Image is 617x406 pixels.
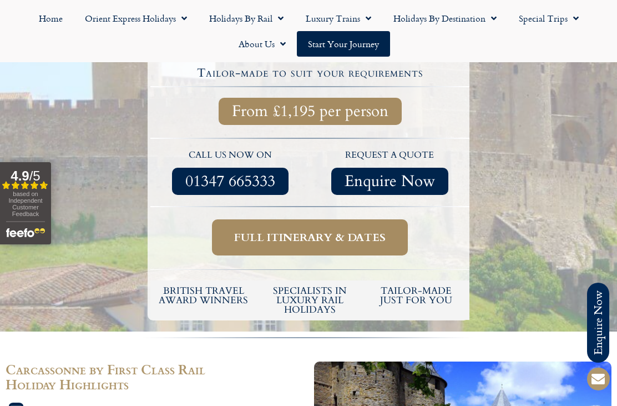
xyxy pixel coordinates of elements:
h5: British Travel Award winners [156,286,251,305]
span: From £1,195 per person [232,104,388,118]
a: Enquire Now [331,168,448,195]
span: 01347 665333 [185,174,275,188]
h2: Carcassonne by First Class Rail [6,362,303,377]
h2: Holiday Highlights [6,377,303,392]
h6: Specialists in luxury rail holidays [262,286,358,314]
a: Holidays by Destination [382,6,508,31]
span: Enquire Now [345,174,435,188]
span: Full itinerary & dates [234,230,386,244]
a: 01347 665333 [172,168,289,195]
a: Full itinerary & dates [212,219,408,255]
p: request a quote [316,148,464,163]
a: About Us [227,31,297,57]
a: Start your Journey [297,31,390,57]
p: call us now on [156,148,305,163]
a: From £1,195 per person [219,98,402,125]
a: Home [28,6,74,31]
a: Luxury Trains [295,6,382,31]
a: Special Trips [508,6,590,31]
a: Orient Express Holidays [74,6,198,31]
h5: tailor-made just for you [368,286,464,305]
a: Holidays by Rail [198,6,295,31]
h4: Tailor-made to suit your requirements [152,67,468,79]
nav: Menu [6,6,611,57]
